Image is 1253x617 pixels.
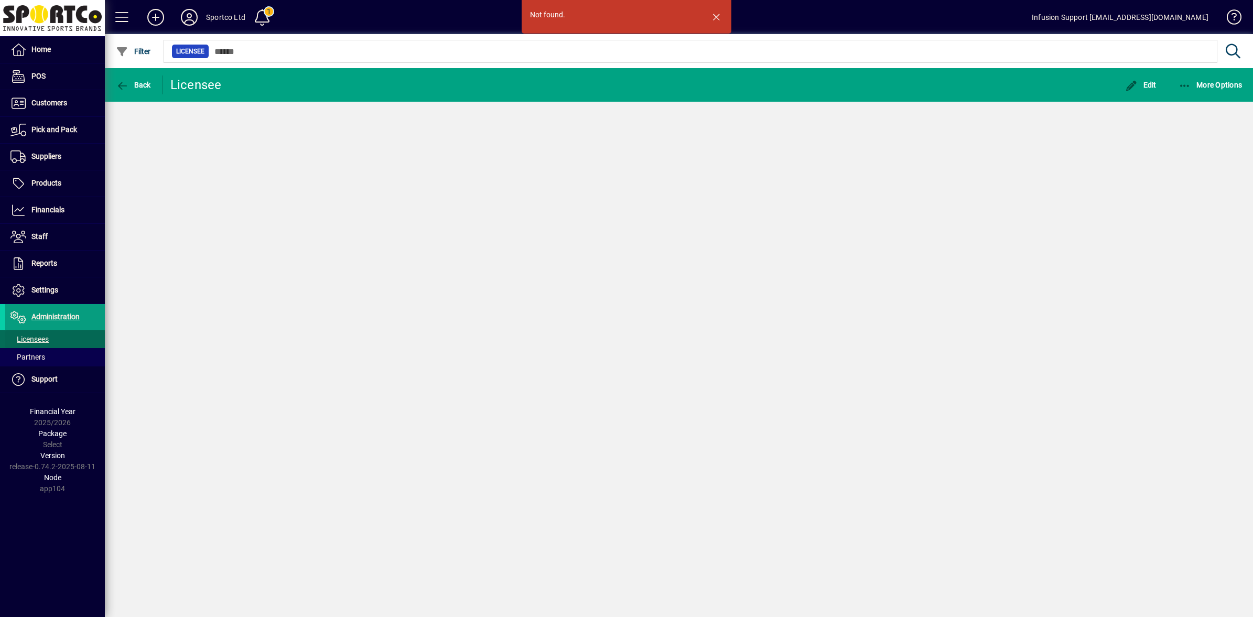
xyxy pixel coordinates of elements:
[38,429,67,438] span: Package
[5,277,105,304] a: Settings
[172,8,206,27] button: Profile
[31,99,67,107] span: Customers
[5,197,105,223] a: Financials
[5,348,105,366] a: Partners
[1179,81,1243,89] span: More Options
[31,205,64,214] span: Financials
[170,77,222,93] div: Licensee
[5,224,105,250] a: Staff
[10,335,49,343] span: Licensees
[5,63,105,90] a: POS
[1125,81,1157,89] span: Edit
[1032,9,1208,26] div: Infusion Support [EMAIL_ADDRESS][DOMAIN_NAME]
[31,152,61,160] span: Suppliers
[1219,2,1240,36] a: Knowledge Base
[5,144,105,170] a: Suppliers
[116,81,151,89] span: Back
[1176,75,1245,94] button: More Options
[5,170,105,197] a: Products
[31,286,58,294] span: Settings
[206,9,245,26] div: Sportco Ltd
[31,375,58,383] span: Support
[31,45,51,53] span: Home
[5,366,105,393] a: Support
[10,353,45,361] span: Partners
[5,330,105,348] a: Licensees
[31,72,46,80] span: POS
[31,125,77,134] span: Pick and Pack
[31,232,48,241] span: Staff
[31,312,80,321] span: Administration
[113,75,154,94] button: Back
[5,37,105,63] a: Home
[31,179,61,187] span: Products
[116,47,151,56] span: Filter
[5,251,105,277] a: Reports
[44,473,61,482] span: Node
[40,451,65,460] span: Version
[105,75,163,94] app-page-header-button: Back
[30,407,75,416] span: Financial Year
[31,259,57,267] span: Reports
[176,46,204,57] span: Licensee
[5,90,105,116] a: Customers
[5,117,105,143] a: Pick and Pack
[1122,75,1159,94] button: Edit
[139,8,172,27] button: Add
[113,42,154,61] button: Filter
